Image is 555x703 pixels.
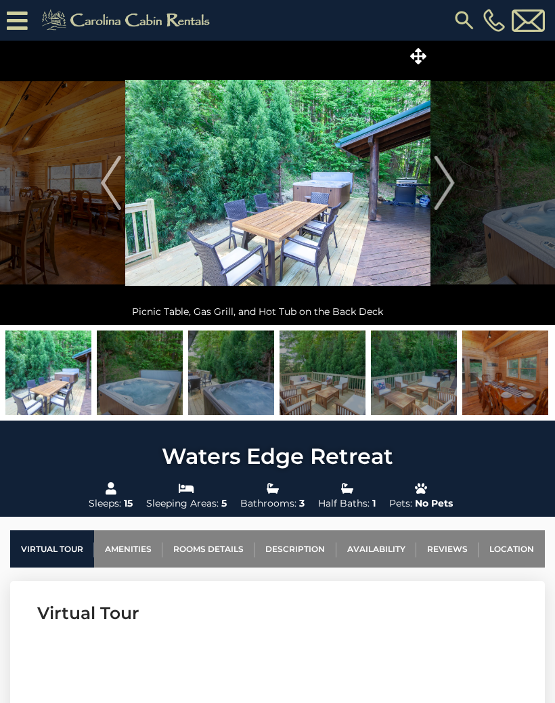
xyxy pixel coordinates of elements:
img: 163276744 [280,331,365,415]
a: Virtual Tour [10,530,94,568]
img: 163276745 [371,331,457,415]
img: arrow [101,156,121,210]
img: arrow [434,156,454,210]
img: 163276743 [188,331,274,415]
img: 163276741 [5,331,91,415]
a: [PHONE_NUMBER] [480,9,508,32]
img: search-regular.svg [452,8,476,33]
button: Next [430,41,458,325]
div: Picnic Table, Gas Grill, and Hot Tub on the Back Deck [125,298,430,325]
a: Availability [336,530,416,568]
img: Khaki-logo.png [35,7,221,34]
a: Reviews [416,530,479,568]
img: 163276746 [462,331,548,415]
a: Amenities [94,530,162,568]
a: Location [479,530,545,568]
img: 163276742 [97,331,183,415]
button: Previous [97,41,125,325]
h3: Virtual Tour [37,601,518,625]
a: Description [254,530,336,568]
a: Rooms Details [162,530,254,568]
